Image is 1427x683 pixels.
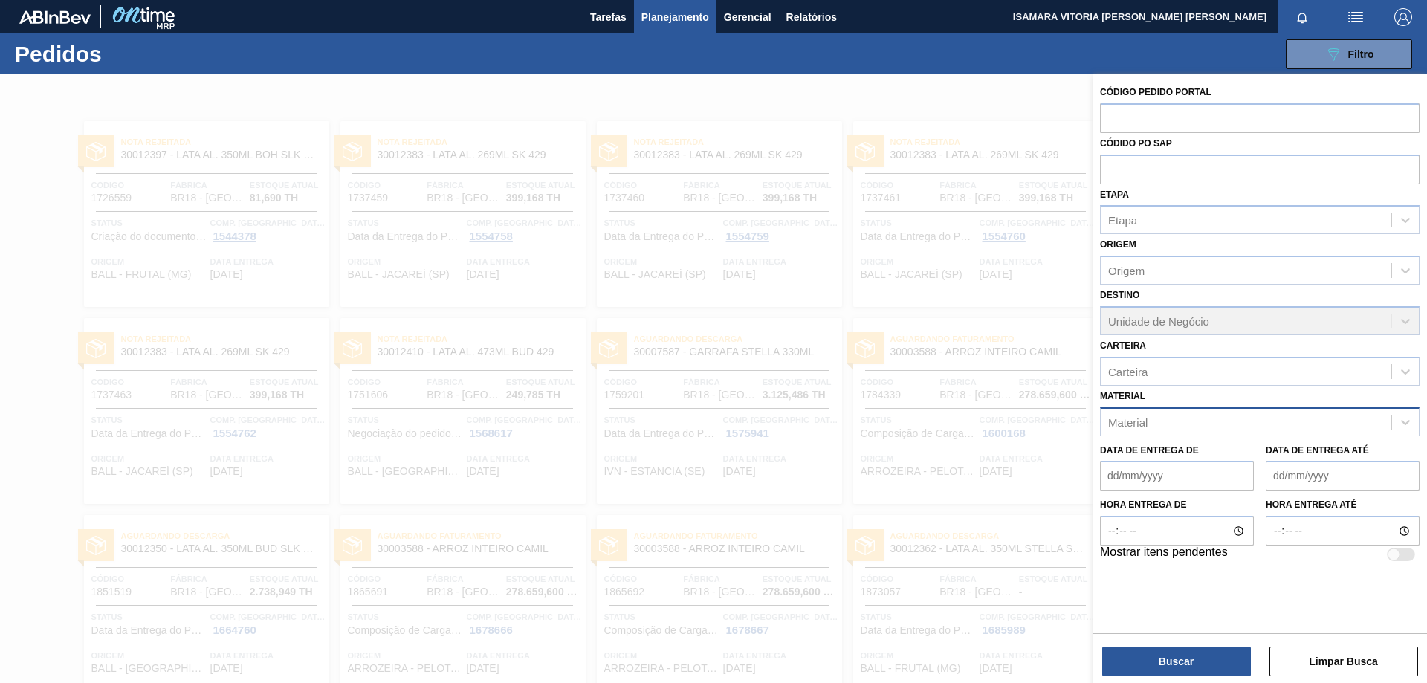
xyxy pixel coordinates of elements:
[1108,415,1148,428] div: Material
[1348,48,1374,60] span: Filtro
[1100,340,1146,351] label: Carteira
[1100,494,1254,516] label: Hora entrega de
[1100,239,1136,250] label: Origem
[1108,265,1145,277] div: Origem
[1278,7,1326,27] button: Notificações
[641,8,709,26] span: Planejamento
[1266,445,1369,456] label: Data de Entrega até
[1100,190,1129,200] label: Etapa
[1347,8,1365,26] img: userActions
[15,45,237,62] h1: Pedidos
[590,8,627,26] span: Tarefas
[786,8,837,26] span: Relatórios
[1394,8,1412,26] img: Logout
[1266,461,1420,491] input: dd/mm/yyyy
[1108,214,1137,227] div: Etapa
[1100,138,1172,149] label: Códido PO SAP
[1108,365,1148,378] div: Carteira
[1100,546,1228,563] label: Mostrar itens pendentes
[1100,445,1199,456] label: Data de Entrega de
[724,8,771,26] span: Gerencial
[1286,39,1412,69] button: Filtro
[1100,87,1211,97] label: Código Pedido Portal
[1100,461,1254,491] input: dd/mm/yyyy
[19,10,91,24] img: TNhmsLtSVTkK8tSr43FrP2fwEKptu5GPRR3wAAAABJRU5ErkJggg==
[1100,391,1145,401] label: Material
[1100,290,1139,300] label: Destino
[1266,494,1420,516] label: Hora entrega até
